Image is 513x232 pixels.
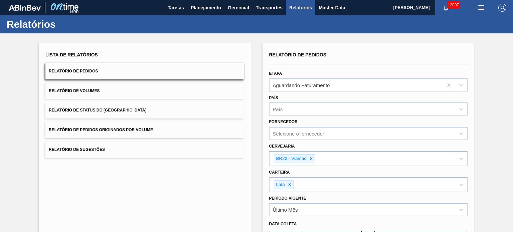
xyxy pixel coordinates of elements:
[45,63,244,79] button: Relatório de Pedidos
[289,4,312,12] span: Relatórios
[269,144,295,149] label: Cervejaria
[45,142,244,158] button: Relatório de Sugestões
[269,95,278,100] label: País
[168,4,184,12] span: Tarefas
[228,4,249,12] span: Gerencial
[49,88,100,93] span: Relatório de Volumes
[45,122,244,138] button: Relatório de Pedidos Originados por Volume
[269,52,327,57] span: Relatório de Pedidos
[273,207,298,213] div: Último Mês
[7,20,125,28] h1: Relatórios
[49,108,146,112] span: Relatório de Status do [GEOGRAPHIC_DATA]
[319,4,345,12] span: Master Data
[274,155,308,163] div: BR22 - Viamão
[45,52,98,57] span: Lista de Relatórios
[273,82,330,88] div: Aguardando Faturamento
[269,222,297,226] span: Data coleta
[269,120,298,124] label: Fornecedor
[269,71,282,76] label: Etapa
[9,5,41,11] img: TNhmsLtSVTkK8tSr43FrP2fwEKptu5GPRR3wAAAABJRU5ErkJggg==
[191,4,221,12] span: Planejamento
[435,3,457,12] button: Notificações
[273,131,324,137] div: Selecione o fornecedor
[269,170,290,175] label: Carteira
[498,4,506,12] img: Logout
[477,4,485,12] img: userActions
[256,4,283,12] span: Transportes
[273,106,283,112] div: País
[45,83,244,99] button: Relatório de Volumes
[269,196,306,201] label: Período Vigente
[49,147,105,152] span: Relatório de Sugestões
[274,181,286,189] div: Lata
[447,1,460,9] span: 12897
[49,128,153,132] span: Relatório de Pedidos Originados por Volume
[45,102,244,119] button: Relatório de Status do [GEOGRAPHIC_DATA]
[49,69,98,73] span: Relatório de Pedidos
